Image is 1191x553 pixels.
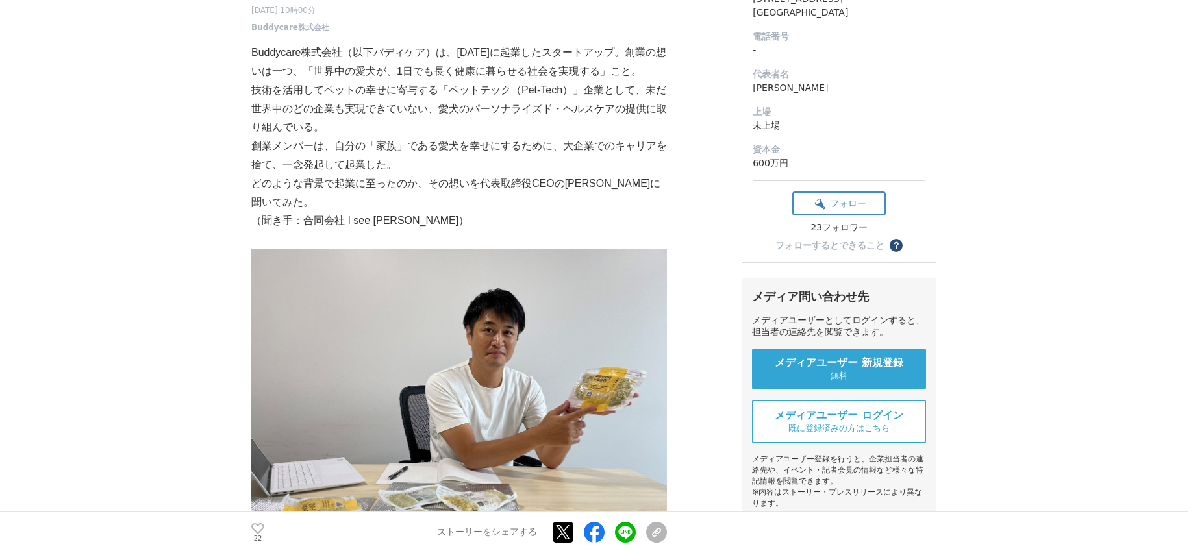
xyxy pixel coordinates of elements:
[775,241,884,250] div: フォローするとできること
[753,81,925,95] dd: [PERSON_NAME]
[775,356,903,370] span: メディアユーザー 新規登録
[752,349,926,389] a: メディアユーザー 新規登録 無料
[437,527,537,539] p: ストーリーをシェアする
[753,105,925,119] dt: 上場
[753,143,925,156] dt: 資本金
[251,81,667,137] p: 技術を活用してペットの幸せに寄与する「ペットテック（Pet-Tech）」企業として、未だ世界中のどの企業も実現できていない、愛犬のパーソナライズド・ヘルスケアの提供に取り組んでいる。
[251,212,667,230] p: （聞き手：合同会社 I see [PERSON_NAME]）
[890,239,903,252] button: ？
[752,315,926,338] div: メディアユーザーとしてログインすると、担当者の連絡先を閲覧できます。
[753,119,925,132] dd: 未上場
[251,137,667,175] p: 創業メンバーは、自分の「家族」である愛犬を幸せにするために、大企業でのキャリアを捨て、一念発起して起業した。
[775,409,903,423] span: メディアユーザー ログイン
[788,423,890,434] span: 既に登録済みの方はこちら
[792,191,886,215] button: フォロー
[251,43,667,81] p: Buddycare株式会社（以下バディケア）は、[DATE]に起業したスタートアップ。創業の想いは一つ、「世界中の愛犬が、1日でも長く健康に暮らせる社会を実現する」こと。
[251,175,667,212] p: どのような背景で起業に至ったのか、その想いを代表取締役CEOの[PERSON_NAME]に聞いてみた。
[251,21,329,33] a: Buddycare株式会社
[753,43,925,57] dd: -
[753,68,925,81] dt: 代表者名
[752,454,926,509] div: メディアユーザー登録を行うと、企業担当者の連絡先や、イベント・記者会見の情報など様々な特記情報を閲覧できます。 ※内容はストーリー・プレスリリースにより異なります。
[753,30,925,43] dt: 電話番号
[752,400,926,443] a: メディアユーザー ログイン 既に登録済みの方はこちら
[892,241,901,250] span: ？
[831,370,847,382] span: 無料
[753,156,925,170] dd: 600万円
[251,5,329,16] span: [DATE] 10時00分
[251,535,264,542] p: 22
[752,289,926,304] div: メディア問い合わせ先
[792,222,886,234] div: 23フォロワー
